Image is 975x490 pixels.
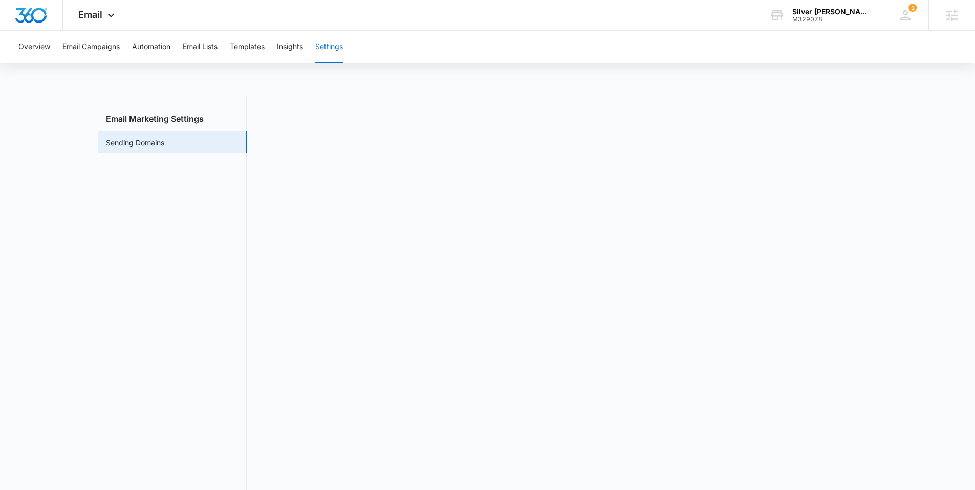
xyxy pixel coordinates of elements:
a: Sending Domains [106,137,164,148]
button: Automation [132,31,170,63]
button: Templates [230,31,265,63]
div: account name [792,8,867,16]
div: notifications count [908,4,917,12]
h3: Email Marketing Settings [98,113,247,125]
button: Overview [18,31,50,63]
button: Insights [277,31,303,63]
span: Email [78,9,102,20]
div: account id [792,16,867,23]
button: Email Lists [183,31,218,63]
span: 1 [908,4,917,12]
button: Settings [315,31,343,63]
button: Email Campaigns [62,31,120,63]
